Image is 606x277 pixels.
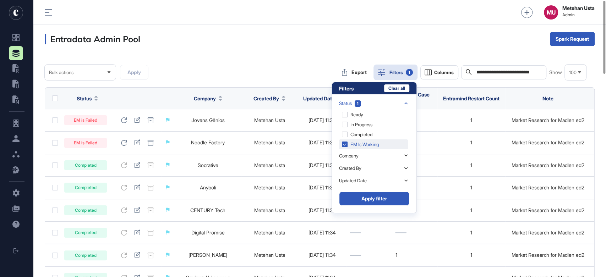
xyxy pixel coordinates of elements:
[303,95,341,102] button: Updated Date
[64,205,107,215] div: Completed
[339,166,361,171] div: Created By
[301,252,343,258] div: [DATE] 11:34
[509,162,587,168] div: Market Research for Madlen ed2
[254,139,285,145] a: Metehan Usta
[509,140,587,145] div: Market Research for Madlen ed2
[301,230,343,236] div: [DATE] 11:34
[339,153,359,159] div: Company
[253,95,285,102] button: Created By
[384,84,409,92] button: Clear all
[254,252,285,258] a: Metehan Usta
[301,162,343,168] div: [DATE] 11:34
[49,70,73,75] span: Bulk actions
[45,34,140,44] h3: Entradata Admin Pool
[569,70,577,75] span: 100
[441,117,502,123] div: 1
[420,65,458,79] button: Columns
[253,95,279,102] span: Created By
[339,192,409,206] button: Apply filter
[441,207,502,213] div: 1
[441,162,502,168] div: 1
[509,117,587,123] div: Market Research for Madlen ed2
[191,229,225,236] a: Digital Promise
[254,229,285,236] a: Metehan Usta
[301,185,343,190] div: [DATE] 11:34
[338,65,371,79] button: Export
[64,228,107,238] div: Completed
[395,252,433,258] div: 1
[434,70,454,75] span: Columns
[64,115,107,125] div: EM is Failed
[509,185,587,190] div: Market Research for Madlen ed2
[200,184,216,190] a: Anyboli
[339,100,361,107] div: Status
[191,117,225,123] a: Jovens Gênios
[509,230,587,236] div: Market Research for Madlen ed2
[355,100,361,107] span: 1
[254,207,285,213] a: Metehan Usta
[301,117,343,123] div: [DATE] 11:35
[406,69,413,76] div: 1
[190,207,225,213] a: CENTURY Tech
[544,5,558,20] button: MU
[441,140,502,145] div: 1
[64,183,107,193] div: Completed
[562,5,595,11] strong: Metehan Usta
[562,12,595,17] span: Admin
[303,95,335,102] span: Updated Date
[254,184,285,190] a: Metehan Usta
[191,139,225,145] a: Noodle Factory
[254,117,285,123] a: Metehan Usta
[443,95,499,101] span: Entramind Restart Count
[550,32,595,46] button: Spark Request
[194,95,216,102] span: Company
[509,252,587,258] div: Market Research for Madlen ed2
[339,178,367,183] div: Updated Date
[441,185,502,190] div: 1
[189,252,227,258] a: [PERSON_NAME]
[198,162,218,168] a: Socrative
[441,230,502,236] div: 1
[389,69,413,76] div: Filters
[301,207,343,213] div: [DATE] 11:34
[64,160,107,170] div: Completed
[549,70,562,75] span: Show
[339,85,354,92] div: Filters
[77,95,92,102] span: Status
[254,162,285,168] a: Metehan Usta
[77,95,98,102] button: Status
[542,95,553,101] span: Note
[441,252,502,258] div: 1
[64,250,107,260] div: Completed
[509,207,587,213] div: Market Research for Madlen ed2
[64,138,107,148] div: EM is Failed
[194,95,222,102] button: Company
[373,65,417,80] button: Filters1
[301,140,343,145] div: [DATE] 11:34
